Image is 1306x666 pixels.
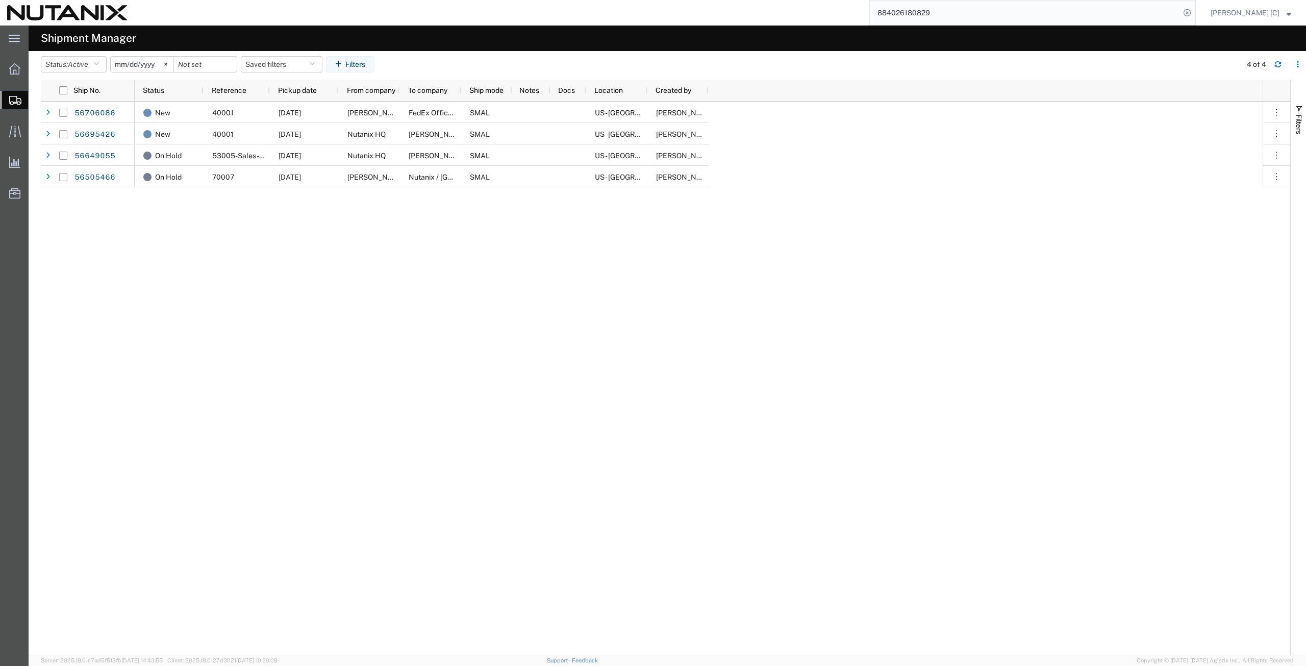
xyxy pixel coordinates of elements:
[547,657,572,663] a: Support
[155,166,182,188] span: On Hold
[595,152,739,160] span: US - San Jose
[347,86,395,94] span: From company
[347,152,386,160] span: Nutanix HQ
[7,5,128,20] img: logo
[41,26,136,51] h4: Shipment Manager
[1211,7,1279,18] span: Arthur Campos [C]
[656,86,691,94] span: Created by
[469,86,504,94] span: Ship mode
[572,657,598,663] a: Feedback
[1137,656,1294,665] span: Copyright © [DATE]-[DATE] Agistix Inc., All Rights Reserved
[212,173,234,181] span: 70007
[279,173,301,181] span: 08/14/2025
[656,173,725,181] span: Arthur Campos [C]
[143,86,164,94] span: Status
[347,130,386,138] span: Nutanix HQ
[656,130,725,138] span: Arthur Campos [C]
[279,109,301,117] span: 09/03/2025
[656,152,725,160] span: Arthur Campos [C]
[470,152,490,160] span: SMAL
[68,60,88,68] span: Active
[74,169,116,186] a: 56505466
[408,86,447,94] span: To company
[212,109,234,117] span: 40001
[470,173,490,181] span: SMAL
[1295,114,1303,134] span: Filters
[409,130,467,138] span: Kentaro Hamakawa
[155,124,170,145] span: New
[594,86,623,94] span: Location
[326,56,374,72] button: Filters
[656,109,714,117] span: Stephanie Guadron
[519,86,539,94] span: Notes
[595,130,739,138] span: US - San Jose
[41,56,107,72] button: Status:Active
[870,1,1180,25] input: Search for shipment number, reference number
[121,657,163,663] span: [DATE] 14:43:55
[278,86,317,94] span: Pickup date
[212,152,269,160] span: 53005-Sales-US
[74,127,116,143] a: 56695426
[1247,59,1266,70] div: 4 of 4
[409,152,467,160] span: Ralph Wynn
[279,152,301,160] span: 08/28/2025
[558,86,575,94] span: Docs
[241,56,322,72] button: Saved filters
[41,657,163,663] span: Server: 2025.18.0-c7ad5f513fb
[470,109,490,117] span: SMAL
[236,657,278,663] span: [DATE] 10:20:09
[1210,7,1292,19] button: [PERSON_NAME] [C]
[212,86,246,94] span: Reference
[155,145,182,166] span: On Hold
[409,173,513,181] span: Nutanix / Durham
[347,109,406,117] span: Alaina Cook
[347,173,406,181] span: Karlie Beil
[167,657,278,663] span: Client: 2025.18.0-27d3021
[111,57,173,72] input: Not set
[595,173,739,181] span: US - San Jose
[470,130,490,138] span: SMAL
[595,109,739,117] span: US - San Jose
[73,86,101,94] span: Ship No.
[155,102,170,124] span: New
[74,105,116,121] a: 56706086
[279,130,301,138] span: 09/08/2025
[212,130,234,138] span: 40001
[174,57,237,72] input: Not set
[409,109,604,117] span: FedEx Office at The Cosmopolitan of Las Vegas
[74,148,116,164] a: 56649055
